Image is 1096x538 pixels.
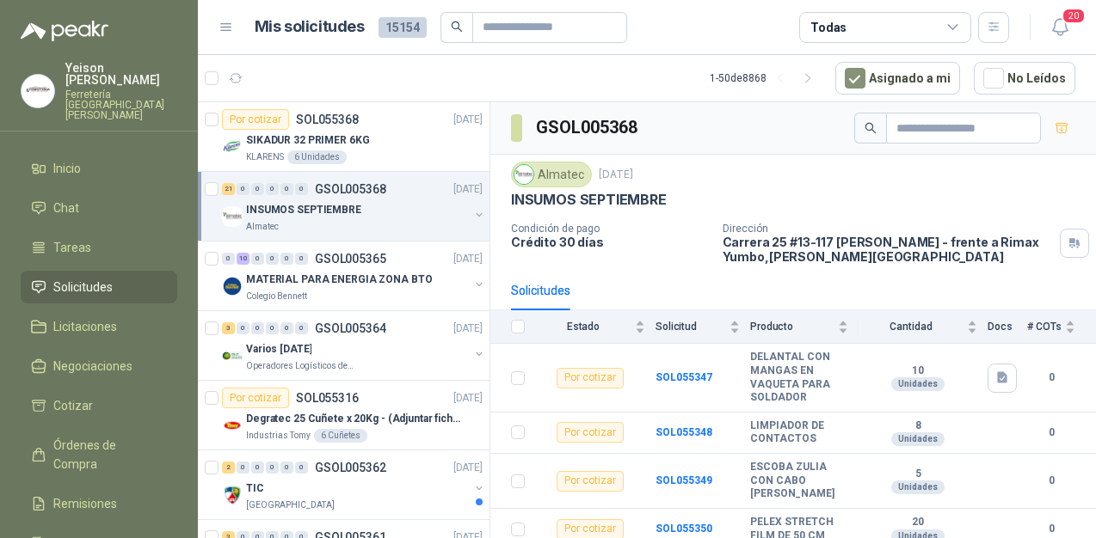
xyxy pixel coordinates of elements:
th: # COTs [1027,310,1096,344]
div: 0 [280,183,293,195]
div: Unidades [891,480,945,494]
a: 3 0 0 0 0 0 GSOL005364[DATE] Company LogoVarios [DATE]Operadores Logísticos del Caribe [222,318,486,373]
div: Por cotizar [222,109,289,130]
div: 2 [222,462,235,474]
span: Licitaciones [53,317,117,336]
p: INSUMOS SEPTIEMBRE [246,202,361,218]
div: 0 [295,322,308,334]
b: ESCOBA ZULIA CON CABO [PERSON_NAME] [750,461,848,501]
p: [DATE] [453,251,483,267]
p: TIC [246,480,264,497]
div: Almatec [511,162,592,187]
div: 0 [266,183,279,195]
img: Logo peakr [21,21,108,41]
span: Tareas [53,238,91,257]
img: Company Logo [514,165,533,184]
span: Producto [750,321,834,333]
div: 21 [222,183,235,195]
p: [DATE] [453,390,483,407]
span: Cotizar [53,396,93,415]
span: search [451,21,463,33]
img: Company Logo [222,415,243,436]
p: MATERIAL PARA ENERGIA ZONA BTO [246,272,432,288]
p: GSOL005365 [315,253,386,265]
p: Condición de pago [511,223,709,235]
p: GSOL005364 [315,322,386,334]
p: SIKADUR 32 PRIMER 6KG [246,132,369,149]
a: Por cotizarSOL055316[DATE] Company LogoDegratec 25 Cuñete x 20Kg - (Adjuntar ficha técnica)Indust... [198,381,490,450]
div: 10 [237,253,249,265]
b: SOL055347 [656,371,712,383]
span: Órdenes de Compra [53,436,161,474]
div: 0 [266,253,279,265]
div: 0 [280,462,293,474]
h1: Mis solicitudes [255,15,365,40]
b: 5 [859,468,977,481]
span: Cantidad [859,321,964,333]
p: SOL055368 [296,113,359,125]
div: 0 [251,322,264,334]
p: [DATE] [453,460,483,476]
p: Yeison [PERSON_NAME] [65,62,177,86]
button: No Leídos [974,62,1075,95]
div: 6 Cuñetes [314,429,367,443]
span: 15154 [379,17,427,38]
div: Solicitudes [511,281,570,300]
span: 20 [1062,8,1086,24]
p: Ferretería [GEOGRAPHIC_DATA][PERSON_NAME] [65,89,177,120]
p: Varios [DATE] [246,341,311,358]
a: Tareas [21,231,177,264]
a: SOL055350 [656,523,712,535]
div: 6 Unidades [287,150,347,164]
p: [DATE] [599,167,633,183]
div: Por cotizar [557,368,624,388]
a: Negociaciones [21,350,177,382]
th: Producto [750,310,859,344]
div: 0 [237,322,249,334]
p: KLARENS [246,150,284,164]
img: Company Logo [222,345,243,366]
div: 0 [222,253,235,265]
div: 0 [251,253,264,265]
a: SOL055348 [656,426,712,438]
div: 0 [251,462,264,474]
b: 0 [1027,370,1075,386]
span: Estado [535,321,631,333]
div: 0 [295,462,308,474]
div: 0 [280,253,293,265]
div: 0 [266,462,279,474]
span: Solicitudes [53,278,113,297]
div: 0 [295,253,308,265]
div: 1 - 50 de 8868 [710,64,822,92]
p: [GEOGRAPHIC_DATA] [246,498,335,512]
button: 20 [1044,12,1075,43]
p: [DATE] [453,112,483,128]
a: 21 0 0 0 0 0 GSOL005368[DATE] Company LogoINSUMOS SEPTIEMBREAlmatec [222,179,486,234]
a: Cotizar [21,389,177,422]
a: Chat [21,192,177,224]
p: Dirección [723,223,1053,235]
div: Unidades [891,377,945,391]
b: 10 [859,364,977,378]
a: Por cotizarSOL055368[DATE] Company LogoSIKADUR 32 PRIMER 6KGKLARENS6 Unidades [198,102,490,172]
th: Cantidad [859,310,988,344]
a: SOL055349 [656,474,712,486]
span: search [865,122,877,134]
a: Inicio [21,152,177,185]
div: 3 [222,322,235,334]
p: INSUMOS SEPTIEMBRE [511,191,667,209]
span: Negociaciones [53,357,132,376]
img: Company Logo [222,485,243,505]
b: 0 [1027,521,1075,537]
div: 0 [251,183,264,195]
a: 0 10 0 0 0 0 GSOL005365[DATE] Company LogoMATERIAL PARA ENERGIA ZONA BTOColegio Bennett [222,248,486,303]
b: 20 [859,516,977,529]
p: Operadores Logísticos del Caribe [246,359,354,373]
b: 0 [1027,425,1075,441]
p: Industrias Tomy [246,429,311,443]
div: Por cotizar [222,388,289,408]
a: Solicitudes [21,271,177,303]
p: Crédito 30 días [511,235,709,249]
span: # COTs [1027,321,1062,333]
img: Company Logo [222,276,243,297]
